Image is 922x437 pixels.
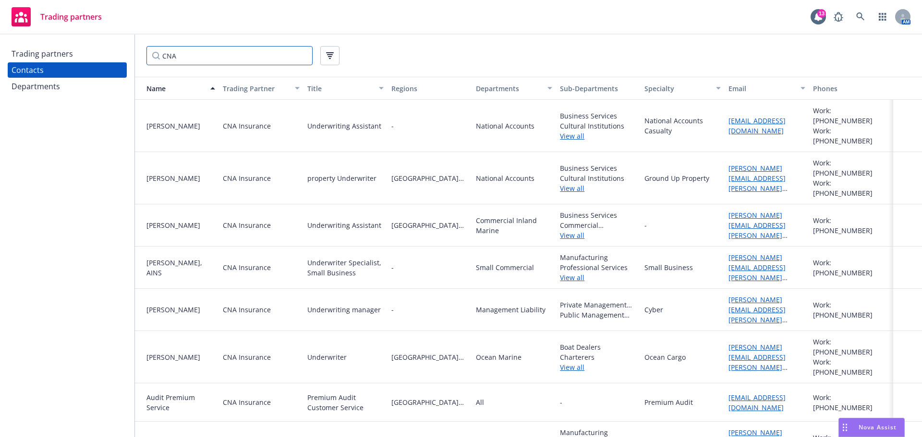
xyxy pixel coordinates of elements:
div: CNA Insurance [223,352,271,362]
span: Nova Assist [859,423,897,431]
span: Business Services [560,163,636,173]
div: Trading partners [12,46,73,61]
a: [PERSON_NAME][EMAIL_ADDRESS][PERSON_NAME][DOMAIN_NAME] [728,211,786,250]
div: Ocean Marine [476,352,522,362]
span: Private Management Liability [560,300,636,310]
div: CNA Insurance [223,121,271,131]
span: Charterers [560,352,636,362]
span: - [391,305,468,315]
div: CNA Insurance [223,262,271,272]
span: Trading partners [40,13,102,21]
button: Sub-Departments [556,77,640,100]
div: - [644,220,647,230]
a: View all [560,230,636,240]
div: Work: [PHONE_NUMBER] [813,106,889,126]
a: Departments [8,79,127,94]
div: Underwriting Assistant [307,121,381,131]
a: [EMAIL_ADDRESS][DOMAIN_NAME] [728,393,786,412]
button: Departments [472,77,556,100]
div: property Underwriter [307,173,376,183]
a: View all [560,362,636,372]
div: Commercial Inland Marine [476,215,552,236]
div: Regions [391,83,468,94]
div: Audit Premium Service [146,392,215,413]
a: [PERSON_NAME][EMAIL_ADDRESS][PERSON_NAME][DOMAIN_NAME] [728,164,786,203]
div: Drag to move [839,418,851,437]
div: Cyber [644,305,663,315]
div: Small Business [644,262,693,272]
span: Manufacturing [560,252,636,262]
span: [GEOGRAPHIC_DATA][US_STATE] [391,352,468,362]
span: Commercial Contracting [560,220,636,230]
span: Public Management Liability [560,310,636,320]
a: [PERSON_NAME][EMAIL_ADDRESS][PERSON_NAME][DOMAIN_NAME] [728,295,786,334]
a: Trading partners [8,46,127,61]
div: National Accounts Casualty [644,116,721,136]
div: Management Liability [476,305,546,315]
div: CNA Insurance [223,305,271,315]
div: Departments [12,79,60,94]
span: Boat Dealers [560,342,636,352]
div: Email [728,83,794,94]
div: Underwriting Assistant [307,220,381,230]
button: Nova Assist [838,418,905,437]
div: Work: [PHONE_NUMBER] [813,300,889,320]
button: Trading Partner [219,77,303,100]
div: Premium Audit [644,397,693,407]
div: Ocean Cargo [644,352,686,362]
div: Premium Audit Customer Service [307,392,384,413]
div: CNA Insurance [223,397,271,407]
div: Work: [PHONE_NUMBER] [813,126,889,146]
a: Search [851,7,870,26]
div: 13 [817,9,826,18]
div: Sub-Departments [560,83,636,94]
div: [PERSON_NAME] [146,352,215,362]
div: [PERSON_NAME] [146,305,215,315]
span: Professional Services [560,262,636,272]
span: [GEOGRAPHIC_DATA][US_STATE] [391,397,468,407]
div: CNA Insurance [223,220,271,230]
div: Underwriter [307,352,347,362]
span: [GEOGRAPHIC_DATA][US_STATE] [391,173,468,183]
button: Phones [809,77,893,100]
input: Filter by keyword... [146,46,313,65]
div: All [476,397,484,407]
div: Departments [476,83,542,94]
div: Work: [PHONE_NUMBER] [813,158,889,178]
div: Phones [813,83,889,94]
button: Email [725,77,809,100]
a: Report a Bug [829,7,848,26]
div: Trading Partner [223,83,289,94]
div: Specialty [644,83,710,94]
button: Regions [388,77,472,100]
span: Cultural Institutions [560,173,636,183]
div: National Accounts [476,121,534,131]
a: Switch app [873,7,892,26]
a: [EMAIL_ADDRESS][DOMAIN_NAME] [728,116,786,135]
div: Work: [PHONE_NUMBER] [813,357,889,377]
div: Work: [PHONE_NUMBER] [813,337,889,357]
div: Work: [PHONE_NUMBER] [813,178,889,198]
div: National Accounts [476,173,534,183]
div: Work: [PHONE_NUMBER] [813,258,889,278]
div: Contacts [12,62,44,78]
div: [PERSON_NAME] [146,121,215,131]
div: Work: [PHONE_NUMBER] [813,215,889,236]
a: View all [560,183,636,193]
div: [PERSON_NAME], AINS [146,258,215,278]
a: [PERSON_NAME][EMAIL_ADDRESS][PERSON_NAME][DOMAIN_NAME] [728,343,786,382]
button: Specialty [641,77,725,100]
div: Ground Up Property [644,173,709,183]
span: Cultural Institutions [560,121,636,131]
button: Title [303,77,388,100]
span: Business Services [560,210,636,220]
div: CNA Insurance [223,173,271,183]
a: Trading partners [8,3,106,30]
div: Title [307,83,373,94]
div: Name [139,83,205,94]
span: Business Services [560,111,636,121]
div: Underwriting manager [307,305,381,315]
span: - [391,121,468,131]
span: - [391,262,468,272]
div: Underwriter Specialist, Small Business [307,258,384,278]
